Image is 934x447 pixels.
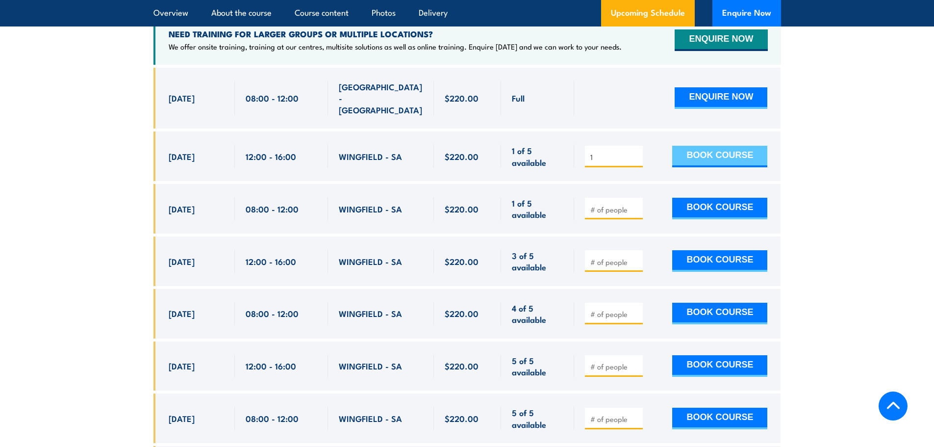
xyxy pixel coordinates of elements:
[339,360,402,371] span: WINGFIELD - SA
[246,203,299,214] span: 08:00 - 12:00
[672,408,767,429] button: BOOK COURSE
[169,203,195,214] span: [DATE]
[590,152,639,162] input: # of people
[512,250,563,273] span: 3 of 5 available
[339,308,402,319] span: WINGFIELD - SA
[339,81,423,115] span: [GEOGRAPHIC_DATA] - [GEOGRAPHIC_DATA]
[672,198,767,219] button: BOOK COURSE
[512,302,563,325] span: 4 of 5 available
[169,28,622,39] h4: NEED TRAINING FOR LARGER GROUPS OR MULTIPLE LOCATIONS?
[339,256,402,267] span: WINGFIELD - SA
[675,29,767,51] button: ENQUIRE NOW
[246,92,299,104] span: 08:00 - 12:00
[590,309,639,319] input: # of people
[672,250,767,272] button: BOOK COURSE
[246,256,296,267] span: 12:00 - 16:00
[445,413,479,424] span: $220.00
[169,308,195,319] span: [DATE]
[675,87,767,109] button: ENQUIRE NOW
[512,407,563,430] span: 5 of 5 available
[512,92,525,104] span: Full
[339,151,402,162] span: WINGFIELD - SA
[512,197,563,220] span: 1 of 5 available
[169,360,195,371] span: [DATE]
[339,413,402,424] span: WINGFIELD - SA
[445,203,479,214] span: $220.00
[246,151,296,162] span: 12:00 - 16:00
[246,308,299,319] span: 08:00 - 12:00
[672,303,767,324] button: BOOK COURSE
[169,92,195,104] span: [DATE]
[672,355,767,377] button: BOOK COURSE
[445,360,479,371] span: $220.00
[445,256,479,267] span: $220.00
[445,308,479,319] span: $220.00
[590,414,639,424] input: # of people
[246,413,299,424] span: 08:00 - 12:00
[512,355,563,378] span: 5 of 5 available
[445,92,479,104] span: $220.00
[672,146,767,167] button: BOOK COURSE
[169,256,195,267] span: [DATE]
[339,203,402,214] span: WINGFIELD - SA
[169,413,195,424] span: [DATE]
[246,360,296,371] span: 12:00 - 16:00
[512,145,563,168] span: 1 of 5 available
[169,42,622,52] p: We offer onsite training, training at our centres, multisite solutions as well as online training...
[590,362,639,371] input: # of people
[445,151,479,162] span: $220.00
[590,257,639,267] input: # of people
[169,151,195,162] span: [DATE]
[590,205,639,214] input: # of people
